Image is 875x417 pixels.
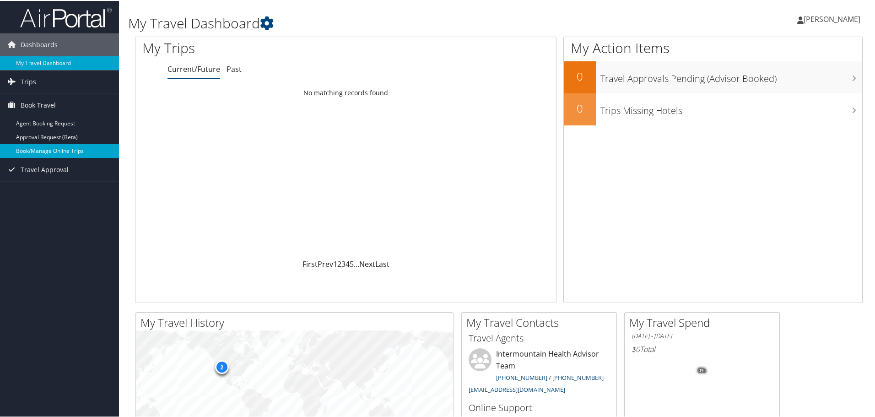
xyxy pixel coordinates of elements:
[354,258,359,268] span: …
[600,99,862,116] h3: Trips Missing Hotels
[135,84,556,100] td: No matching records found
[804,13,860,23] span: [PERSON_NAME]
[337,258,341,268] a: 2
[21,157,69,180] span: Travel Approval
[600,67,862,84] h3: Travel Approvals Pending (Advisor Booked)
[469,331,610,344] h3: Travel Agents
[346,258,350,268] a: 4
[375,258,389,268] a: Last
[21,93,56,116] span: Book Travel
[469,385,565,393] a: [EMAIL_ADDRESS][DOMAIN_NAME]
[632,343,772,353] h6: Total
[564,38,862,57] h1: My Action Items
[128,13,622,32] h1: My Travel Dashboard
[341,258,346,268] a: 3
[215,359,228,373] div: 2
[359,258,375,268] a: Next
[496,373,604,381] a: [PHONE_NUMBER] / [PHONE_NUMBER]
[469,401,610,413] h3: Online Support
[466,314,616,330] h2: My Travel Contacts
[333,258,337,268] a: 1
[167,63,220,73] a: Current/Future
[350,258,354,268] a: 5
[564,60,862,92] a: 0Travel Approvals Pending (Advisor Booked)
[142,38,374,57] h1: My Trips
[564,92,862,125] a: 0Trips Missing Hotels
[302,258,318,268] a: First
[21,32,58,55] span: Dashboards
[140,314,453,330] h2: My Travel History
[698,367,706,373] tspan: 0%
[20,6,112,27] img: airportal-logo.png
[21,70,36,92] span: Trips
[564,100,596,115] h2: 0
[632,331,772,340] h6: [DATE] - [DATE]
[227,63,242,73] a: Past
[632,343,640,353] span: $0
[318,258,333,268] a: Prev
[564,68,596,83] h2: 0
[629,314,779,330] h2: My Travel Spend
[464,347,614,396] li: Intermountain Health Advisor Team
[797,5,870,32] a: [PERSON_NAME]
